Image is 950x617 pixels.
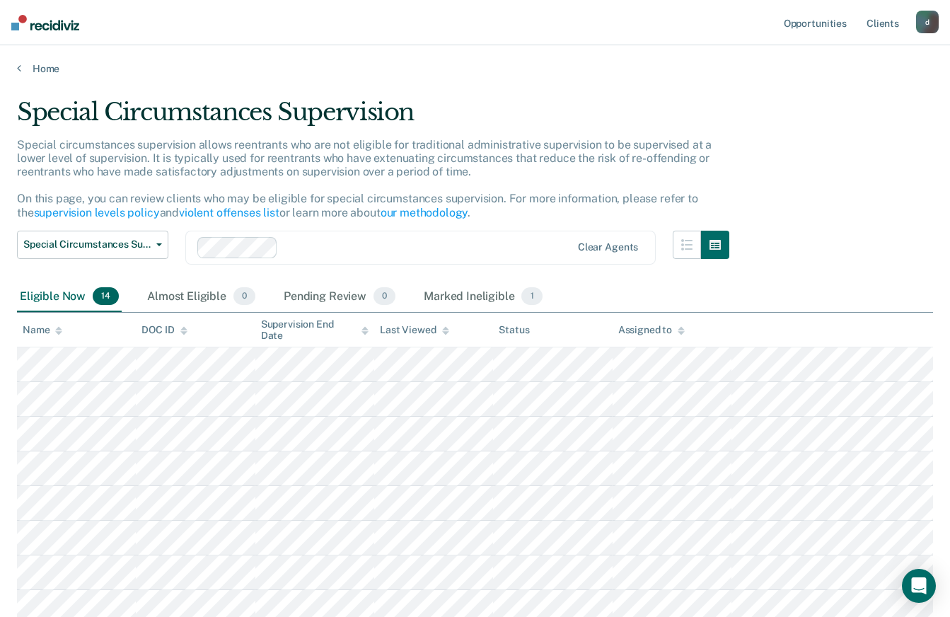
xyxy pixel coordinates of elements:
[281,282,398,313] div: Pending Review0
[916,11,939,33] button: d
[17,62,933,75] a: Home
[381,206,468,219] a: our methodology
[521,287,542,306] span: 1
[233,287,255,306] span: 0
[499,324,529,336] div: Status
[11,15,79,30] img: Recidiviz
[17,98,729,138] div: Special Circumstances Supervision
[93,287,119,306] span: 14
[618,324,685,336] div: Assigned to
[179,206,279,219] a: violent offenses list
[261,318,369,342] div: Supervision End Date
[17,138,712,219] p: Special circumstances supervision allows reentrants who are not eligible for traditional administ...
[578,241,638,253] div: Clear agents
[902,569,936,603] div: Open Intercom Messenger
[23,238,151,250] span: Special Circumstances Supervision
[17,282,122,313] div: Eligible Now14
[23,324,62,336] div: Name
[144,282,258,313] div: Almost Eligible0
[34,206,160,219] a: supervision levels policy
[17,231,168,259] button: Special Circumstances Supervision
[373,287,395,306] span: 0
[141,324,187,336] div: DOC ID
[421,282,545,313] div: Marked Ineligible1
[380,324,448,336] div: Last Viewed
